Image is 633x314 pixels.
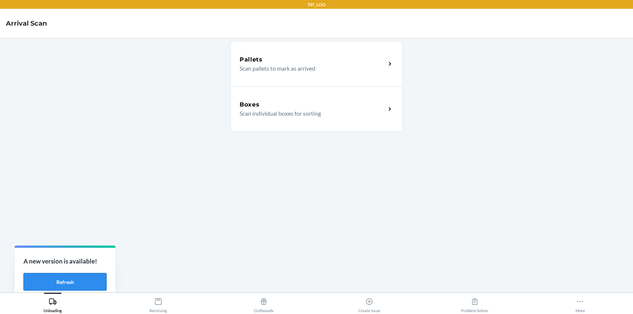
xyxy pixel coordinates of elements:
[44,295,62,313] div: Unloading
[230,86,403,132] a: BoxesScan individual boxes for sorting
[316,293,422,313] button: Create Issue
[211,293,316,313] button: Outbounds
[527,293,633,313] button: More
[461,295,488,313] div: Problem Solver
[240,64,380,73] p: Scan pallets to mark as arrived
[105,293,211,313] button: Receiving
[358,295,380,313] div: Create Issue
[23,273,107,291] button: Refresh
[254,295,274,313] div: Outbounds
[6,19,47,28] h4: Arrival Scan
[240,109,380,118] p: Scan individual boxes for sorting
[575,295,585,313] div: More
[230,41,403,86] a: PalletsScan pallets to mark as arrived
[240,55,263,64] h5: Pallets
[240,100,260,109] h5: Boxes
[307,1,326,8] p: TST_LOG
[149,295,167,313] div: Receiving
[422,293,527,313] button: Problem Solver
[23,257,107,266] p: A new version is available!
